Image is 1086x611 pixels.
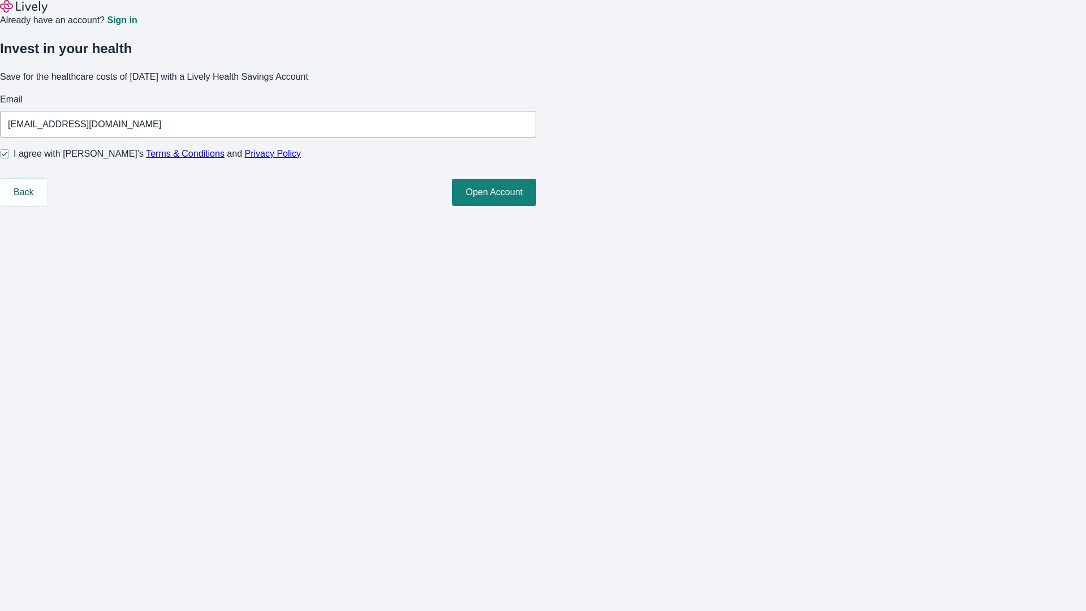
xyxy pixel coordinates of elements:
a: Terms & Conditions [146,149,225,158]
span: I agree with [PERSON_NAME]’s and [14,147,301,161]
a: Privacy Policy [245,149,301,158]
a: Sign in [107,16,137,25]
button: Open Account [452,179,536,206]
